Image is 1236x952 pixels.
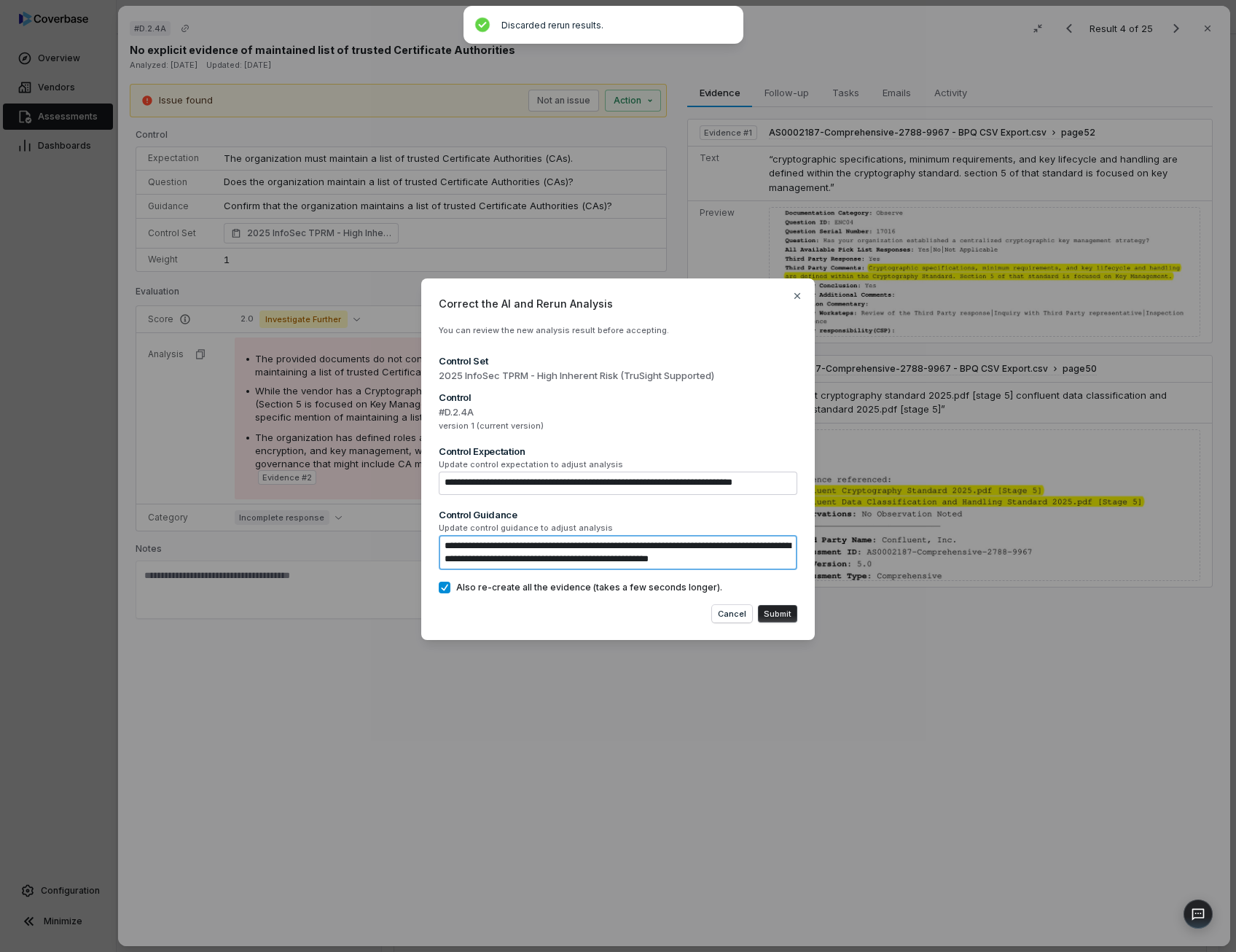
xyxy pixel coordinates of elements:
span: You can review the new analysis result before accepting. [439,325,669,335]
span: 2025 InfoSec TPRM - High Inherent Risk (TruSight Supported) [439,369,797,383]
span: version 1 (current version) [439,421,797,432]
span: Correct the AI and Rerun Analysis [439,296,797,311]
span: Update control expectation to adjust analysis [439,459,797,470]
button: Also re-create all the evidence (takes a few seconds longer). [439,582,450,593]
button: Cancel [712,605,752,623]
div: Control Guidance [439,508,797,521]
span: Also re-create all the evidence (takes a few seconds longer). [456,582,722,593]
span: #D.2.4A [439,405,797,420]
button: Submit [758,605,797,623]
div: Control Expectation [439,445,797,458]
div: Control [439,391,797,404]
span: Discarded rerun results. [501,20,603,31]
div: Control Set [439,354,797,367]
span: Update control guidance to adjust analysis [439,523,797,534]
